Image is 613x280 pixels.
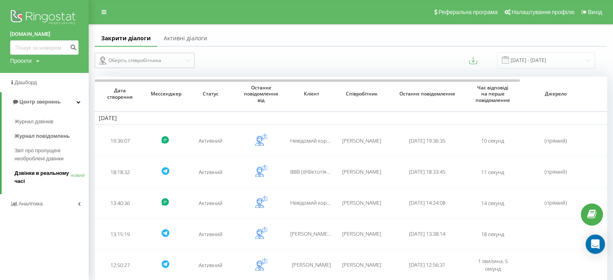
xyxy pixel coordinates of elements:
font: Активний [199,199,222,207]
font: [PERSON_NAME] [342,230,381,237]
font: Дата створення [107,87,133,100]
font: Вихід [588,9,602,15]
font: [DATE] 14:24:08 [409,199,445,206]
font: Невідомий користувач [290,137,346,144]
font: Журнал повідомлень [15,133,70,139]
font: Дашборд [15,79,37,85]
font: Статус [203,90,218,97]
input: Пошук за номером [10,40,79,55]
font: [DATE] 19:36:35 [409,137,445,144]
font: 13:15:19 [110,230,130,238]
font: Джерело [544,90,566,97]
font: Звіт про пропущені необроблені дзвінки [15,147,64,162]
font: 1 хвилина, 5 секунд [478,258,508,272]
font: Невідомий користувач [290,199,346,206]
font: НОВИЙ [71,173,85,178]
font: 18 секунд [481,230,504,238]
a: Журнал повідомлень [15,129,89,143]
font: Активний [199,230,222,238]
font: [DATE] 18:33:45 [409,168,445,175]
font: 19:36:07 [110,137,130,144]
font: Аналітика [19,201,43,207]
font: Клієнт [304,90,319,97]
font: [DOMAIN_NAME] [10,31,50,37]
font: (прямий) [544,168,567,175]
a: Звіт про пропущені необроблені дзвінки [15,143,89,166]
font: Останнє повідомлення [399,90,455,97]
font: Центр звернень [19,99,60,105]
a: Центр звернень [2,92,89,112]
font: Активний [199,261,222,269]
font: Проєкти [10,58,31,64]
font: Журнал дзвінків [15,118,53,124]
font: [PERSON_NAME] [292,261,331,268]
a: [DOMAIN_NAME] [10,30,79,38]
font: 12:50:27 [110,261,130,269]
font: Закрити діалоги [101,34,151,42]
font: [PERSON_NAME] [342,199,381,206]
font: [DATE] 12:56:31 [409,261,445,268]
font: Співробітник [346,90,378,97]
a: Журнал дзвінків [15,114,89,129]
font: [PERSON_NAME] [342,261,381,268]
font: (прямий) [544,137,567,144]
font: [DATE] 13:38:14 [409,230,445,237]
font: 10 секунд [481,137,504,144]
div: Відкрити Intercom Messenger [586,234,605,254]
img: Логотип Ringostat [10,8,79,28]
font: Мессенджер [151,90,181,97]
font: 11 секунд [481,168,504,176]
font: Час відповіді на перше повідомлення [476,84,510,104]
font: Реферальна програма [438,9,498,15]
font: 18:18:32 [110,168,130,176]
font: Дзвінки в реальному часі [15,170,69,184]
font: Оберіть співробітника [108,57,161,64]
font: [DATE] [99,114,117,122]
font: Останнє повідомлення від [244,84,278,104]
font: Активні діалоги [164,34,207,42]
font: 13:40:36 [110,199,130,207]
font: Активний [199,137,222,144]
font: Активний [199,168,222,176]
font: [PERSON_NAME] [342,168,381,175]
font: ВВВ (@Віктотія88) [290,168,334,175]
font: (прямий) [544,199,567,206]
font: [PERSON_NAME] [342,137,381,144]
font: Налаштування профілю [511,9,574,15]
font: 14 секунд [481,199,504,207]
a: Дзвінки в реальному часіНОВИЙ [15,166,89,189]
button: Експортувати повідомлення [469,56,477,64]
font: [PERSON_NAME] (@[PERSON_NAME] [290,230,376,237]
